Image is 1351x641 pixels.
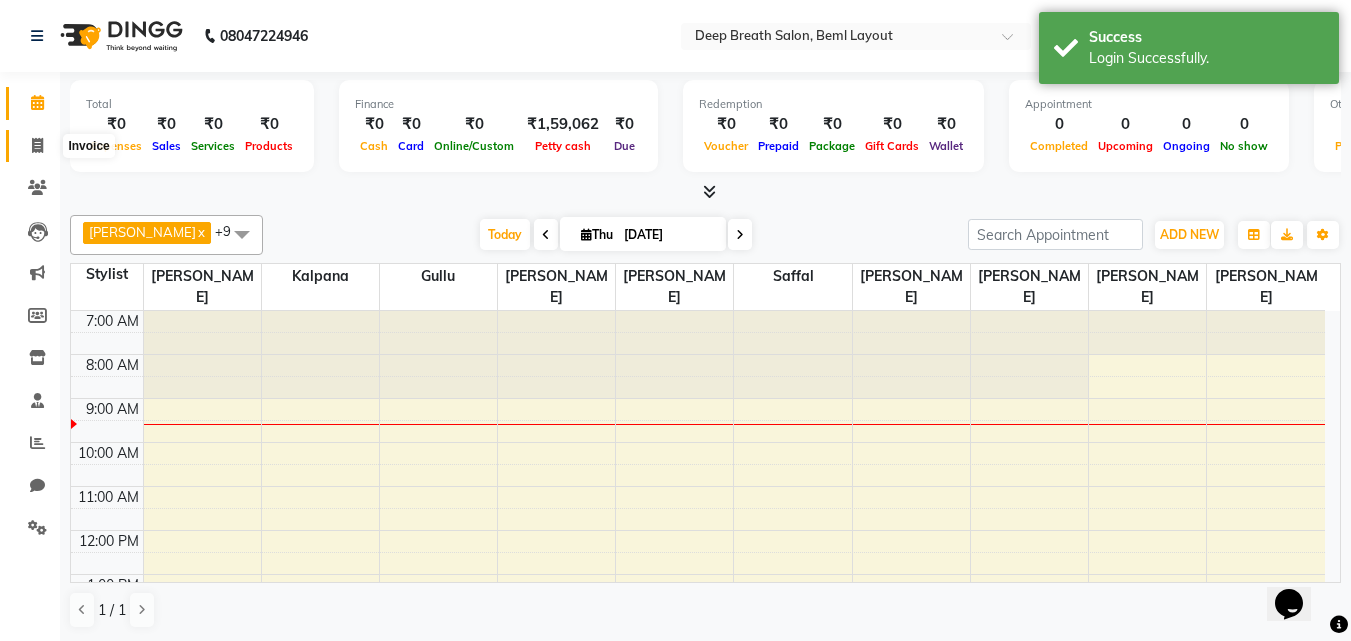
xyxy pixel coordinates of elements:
div: ₹0 [804,113,860,136]
input: 2025-09-04 [618,220,718,250]
div: Success [1089,27,1324,48]
img: logo [51,8,188,64]
span: [PERSON_NAME] [1089,264,1206,310]
div: 0 [1093,113,1158,136]
span: Completed [1025,139,1093,153]
button: ADD NEW [1155,221,1224,249]
div: ₹0 [147,113,186,136]
span: Prepaid [753,139,804,153]
div: ₹0 [86,113,147,136]
div: ₹1,59,062 [519,113,607,136]
span: Cash [355,139,393,153]
span: Sales [147,139,186,153]
span: No show [1215,139,1273,153]
span: Petty cash [530,139,596,153]
span: Online/Custom [429,139,519,153]
div: 0 [1025,113,1093,136]
div: 8:00 AM [82,355,143,376]
span: Today [480,219,530,250]
a: x [196,224,205,240]
span: Voucher [699,139,753,153]
div: 0 [1215,113,1273,136]
div: 11:00 AM [74,487,143,508]
span: 1 / 1 [98,600,126,621]
div: ₹0 [355,113,393,136]
span: [PERSON_NAME] [144,264,261,310]
span: Gift Cards [860,139,924,153]
span: [PERSON_NAME] [853,264,970,310]
div: 0 [1158,113,1215,136]
div: Finance [355,96,642,113]
span: [PERSON_NAME] [971,264,1088,310]
div: 9:00 AM [82,399,143,420]
span: [PERSON_NAME] [616,264,733,310]
div: Redemption [699,96,968,113]
div: ₹0 [607,113,642,136]
span: [PERSON_NAME] [89,224,196,240]
div: ₹0 [924,113,968,136]
div: ₹0 [753,113,804,136]
span: Package [804,139,860,153]
input: Search Appointment [968,219,1143,250]
b: 08047224946 [220,8,308,64]
span: Card [393,139,429,153]
div: ₹0 [240,113,298,136]
div: ₹0 [860,113,924,136]
span: Ongoing [1158,139,1215,153]
div: 7:00 AM [82,311,143,332]
div: Invoice [63,134,114,158]
span: [PERSON_NAME] [1207,264,1325,310]
div: Total [86,96,298,113]
span: ADD NEW [1160,227,1219,242]
div: Stylist [71,264,143,285]
span: +9 [215,223,246,239]
div: 10:00 AM [74,443,143,464]
span: Saffal [734,264,851,289]
div: ₹0 [699,113,753,136]
div: 12:00 PM [75,531,143,552]
span: Kalpana [262,264,379,289]
span: Gullu [380,264,497,289]
div: 1:00 PM [83,575,143,596]
span: Upcoming [1093,139,1158,153]
span: Due [609,139,640,153]
iframe: chat widget [1267,561,1331,621]
div: Appointment [1025,96,1273,113]
span: Thu [576,227,618,242]
span: Wallet [924,139,968,153]
div: ₹0 [186,113,240,136]
div: ₹0 [429,113,519,136]
div: Login Successfully. [1089,48,1324,69]
div: ₹0 [393,113,429,136]
span: Services [186,139,240,153]
span: [PERSON_NAME] [498,264,615,310]
span: Products [240,139,298,153]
